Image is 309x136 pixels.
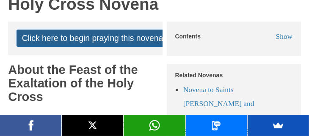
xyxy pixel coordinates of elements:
span: Show [276,32,293,41]
a: SMS [186,115,247,136]
img: SMS [210,119,223,132]
a: X [62,115,123,136]
img: Facebook [25,119,37,132]
h5: Contents [175,33,201,40]
h5: Related Novenas [175,72,292,79]
h2: About the Feast of the Exaltation of the Holy Cross [8,63,154,104]
img: SumoMe [272,119,284,132]
img: X [86,119,99,132]
img: WhatsApp [148,119,161,132]
a: Novena to Saints [PERSON_NAME] and [PERSON_NAME] [183,85,254,122]
a: SumoMe [248,115,309,136]
a: WhatsApp [124,115,185,136]
a: Click here to begin praying this novena! [17,30,171,47]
